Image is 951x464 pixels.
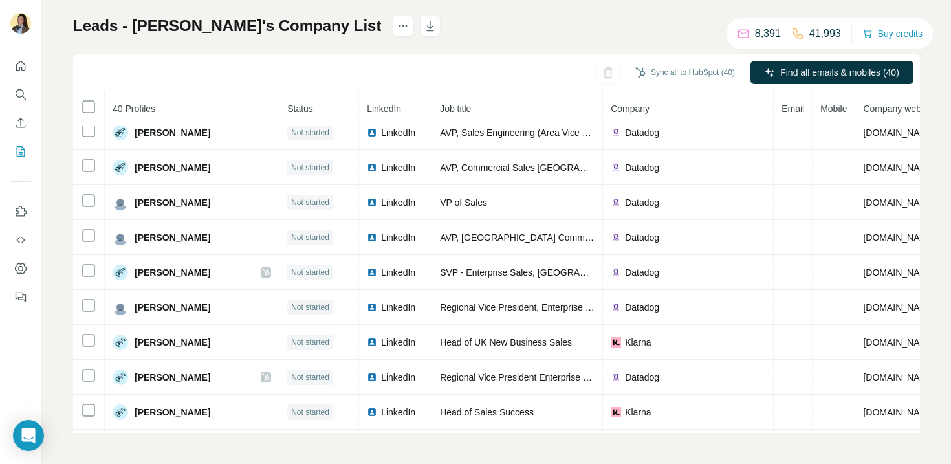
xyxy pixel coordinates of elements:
[135,126,210,139] span: [PERSON_NAME]
[381,126,415,139] span: LinkedIn
[10,200,31,223] button: Use Surfe on LinkedIn
[113,230,128,245] img: Avatar
[611,162,621,173] img: company-logo
[611,197,621,208] img: company-logo
[611,302,621,313] img: company-logo
[10,257,31,280] button: Dashboard
[135,371,210,384] span: [PERSON_NAME]
[863,337,935,348] span: [DOMAIN_NAME]
[113,370,128,385] img: Avatar
[291,337,329,348] span: Not started
[625,196,659,209] span: Datadog
[367,302,377,313] img: LinkedIn logo
[291,232,329,243] span: Not started
[73,16,381,36] h1: Leads - [PERSON_NAME]'s Company List
[440,197,487,208] span: VP of Sales
[291,197,329,208] span: Not started
[381,406,415,419] span: LinkedIn
[863,302,935,313] span: [DOMAIN_NAME]
[611,127,621,138] img: company-logo
[440,127,623,138] span: AVP, Sales Engineering (Area Vice President)
[863,407,935,417] span: [DOMAIN_NAME]
[381,266,415,279] span: LinkedIn
[113,335,128,350] img: Avatar
[113,300,128,315] img: Avatar
[440,407,534,417] span: Head of Sales Success
[611,267,621,278] img: company-logo
[381,161,415,174] span: LinkedIn
[291,406,329,418] span: Not started
[291,371,329,383] span: Not started
[287,104,313,114] span: Status
[863,197,935,208] span: [DOMAIN_NAME]
[367,407,377,417] img: LinkedIn logo
[113,195,128,210] img: Avatar
[440,104,471,114] span: Job title
[10,54,31,78] button: Quick start
[611,372,621,382] img: company-logo
[13,420,44,451] div: Open Intercom Messenger
[820,104,847,114] span: Mobile
[10,83,31,106] button: Search
[291,302,329,313] span: Not started
[611,407,621,417] img: company-logo
[135,336,210,349] span: [PERSON_NAME]
[381,231,415,244] span: LinkedIn
[135,196,210,209] span: [PERSON_NAME]
[625,161,659,174] span: Datadog
[440,162,631,173] span: AVP, Commercial Sales [GEOGRAPHIC_DATA]
[381,371,415,384] span: LinkedIn
[780,66,899,79] span: Find all emails & mobiles (40)
[611,104,650,114] span: Company
[291,127,329,138] span: Not started
[625,406,651,419] span: Klarna
[10,228,31,252] button: Use Surfe API
[755,26,781,41] p: 8,391
[863,267,935,278] span: [DOMAIN_NAME]
[625,336,651,349] span: Klarna
[367,232,377,243] img: LinkedIn logo
[135,266,210,279] span: [PERSON_NAME]
[625,231,659,244] span: Datadog
[626,63,744,82] button: Sync all to HubSpot (40)
[611,337,621,348] img: company-logo
[393,16,413,36] button: actions
[291,162,329,173] span: Not started
[367,267,377,278] img: LinkedIn logo
[135,406,210,419] span: [PERSON_NAME]
[113,404,128,420] img: Avatar
[625,266,659,279] span: Datadog
[863,104,935,114] span: Company website
[440,372,705,382] span: Regional Vice President Enterprise Sales: [GEOGRAPHIC_DATA]
[611,232,621,243] img: company-logo
[367,127,377,138] img: LinkedIn logo
[381,196,415,209] span: LinkedIn
[863,127,935,138] span: [DOMAIN_NAME]
[863,162,935,173] span: [DOMAIN_NAME]
[367,337,377,348] img: LinkedIn logo
[440,337,572,348] span: Head of UK New Business Sales
[113,265,128,280] img: Avatar
[135,161,210,174] span: [PERSON_NAME]
[381,336,415,349] span: LinkedIn
[291,267,329,278] span: Not started
[113,125,128,140] img: Avatar
[113,160,128,175] img: Avatar
[440,302,608,313] span: Regional Vice President, Enterprise Sales
[440,267,631,278] span: SVP - Enterprise Sales, [GEOGRAPHIC_DATA]
[863,372,935,382] span: [DOMAIN_NAME]
[10,13,31,34] img: Avatar
[750,61,913,84] button: Find all emails & mobiles (40)
[440,232,631,243] span: AVP, [GEOGRAPHIC_DATA] Commercial Sales
[10,140,31,163] button: My lists
[113,104,155,114] span: 40 Profiles
[10,285,31,309] button: Feedback
[367,372,377,382] img: LinkedIn logo
[367,197,377,208] img: LinkedIn logo
[135,231,210,244] span: [PERSON_NAME]
[782,104,804,114] span: Email
[381,301,415,314] span: LinkedIn
[625,126,659,139] span: Datadog
[625,371,659,384] span: Datadog
[135,301,210,314] span: [PERSON_NAME]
